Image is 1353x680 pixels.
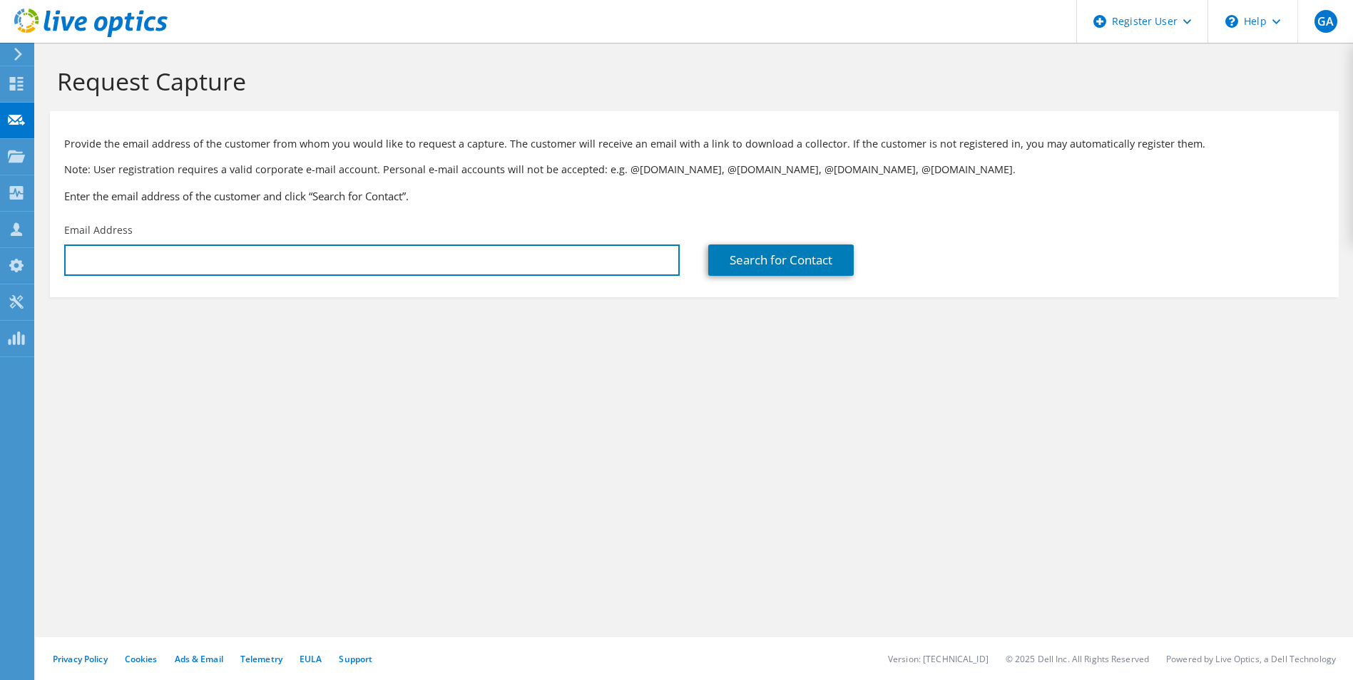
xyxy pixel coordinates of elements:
a: Telemetry [240,653,282,665]
a: EULA [300,653,322,665]
p: Note: User registration requires a valid corporate e-mail account. Personal e-mail accounts will ... [64,162,1324,177]
a: Ads & Email [175,653,223,665]
a: Cookies [125,653,158,665]
li: Powered by Live Optics, a Dell Technology [1166,653,1336,665]
label: Email Address [64,223,133,237]
h1: Request Capture [57,66,1324,96]
span: GA [1314,10,1337,33]
a: Search for Contact [708,244,854,276]
li: © 2025 Dell Inc. All Rights Reserved [1006,653,1149,665]
a: Privacy Policy [53,653,108,665]
a: Support [339,653,372,665]
h3: Enter the email address of the customer and click “Search for Contact”. [64,188,1324,204]
li: Version: [TECHNICAL_ID] [888,653,989,665]
svg: \n [1225,15,1238,28]
p: Provide the email address of the customer from whom you would like to request a capture. The cust... [64,136,1324,152]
